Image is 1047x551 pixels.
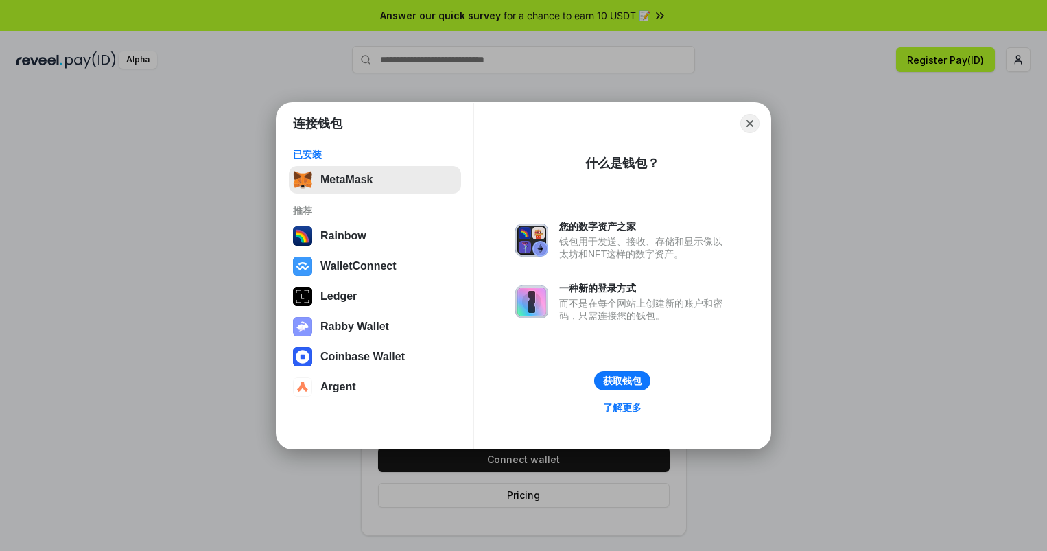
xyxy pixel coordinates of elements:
div: 已安装 [293,148,457,161]
button: Rainbow [289,222,461,250]
button: Argent [289,373,461,401]
div: 一种新的登录方式 [559,282,729,294]
img: svg+xml,%3Csvg%20xmlns%3D%22http%3A%2F%2Fwww.w3.org%2F2000%2Fsvg%22%20fill%3D%22none%22%20viewBox... [515,285,548,318]
img: svg+xml,%3Csvg%20xmlns%3D%22http%3A%2F%2Fwww.w3.org%2F2000%2Fsvg%22%20width%3D%2228%22%20height%3... [293,287,312,306]
div: 钱包用于发送、接收、存储和显示像以太坊和NFT这样的数字资产。 [559,235,729,260]
button: Coinbase Wallet [289,343,461,371]
div: MetaMask [320,174,373,186]
button: Rabby Wallet [289,313,461,340]
img: svg+xml,%3Csvg%20width%3D%2228%22%20height%3D%2228%22%20viewBox%3D%220%200%2028%2028%22%20fill%3D... [293,257,312,276]
div: WalletConnect [320,260,397,272]
div: 推荐 [293,204,457,217]
div: Argent [320,381,356,393]
div: 了解更多 [603,401,642,414]
button: Close [740,114,760,133]
button: 获取钱包 [594,371,650,390]
div: Coinbase Wallet [320,351,405,363]
div: Ledger [320,290,357,303]
div: 您的数字资产之家 [559,220,729,233]
div: 获取钱包 [603,375,642,387]
div: Rainbow [320,230,366,242]
div: 什么是钱包？ [585,155,659,172]
img: svg+xml,%3Csvg%20width%3D%22120%22%20height%3D%22120%22%20viewBox%3D%220%200%20120%20120%22%20fil... [293,226,312,246]
img: svg+xml,%3Csvg%20fill%3D%22none%22%20height%3D%2233%22%20viewBox%3D%220%200%2035%2033%22%20width%... [293,170,312,189]
button: MetaMask [289,166,461,194]
a: 了解更多 [595,399,650,417]
h1: 连接钱包 [293,115,342,132]
div: Rabby Wallet [320,320,389,333]
img: svg+xml,%3Csvg%20width%3D%2228%22%20height%3D%2228%22%20viewBox%3D%220%200%2028%2028%22%20fill%3D... [293,377,312,397]
button: Ledger [289,283,461,310]
img: svg+xml,%3Csvg%20width%3D%2228%22%20height%3D%2228%22%20viewBox%3D%220%200%2028%2028%22%20fill%3D... [293,347,312,366]
button: WalletConnect [289,253,461,280]
img: svg+xml,%3Csvg%20xmlns%3D%22http%3A%2F%2Fwww.w3.org%2F2000%2Fsvg%22%20fill%3D%22none%22%20viewBox... [293,317,312,336]
div: 而不是在每个网站上创建新的账户和密码，只需连接您的钱包。 [559,297,729,322]
img: svg+xml,%3Csvg%20xmlns%3D%22http%3A%2F%2Fwww.w3.org%2F2000%2Fsvg%22%20fill%3D%22none%22%20viewBox... [515,224,548,257]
